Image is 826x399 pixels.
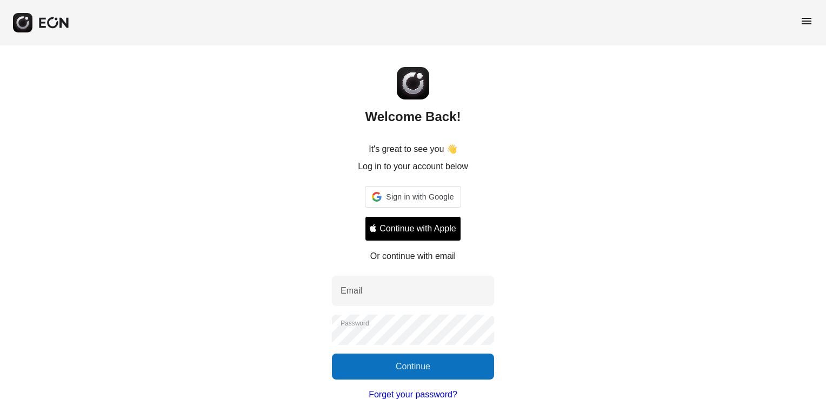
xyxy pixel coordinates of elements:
[386,190,454,203] span: Sign in with Google
[358,160,468,173] p: Log in to your account below
[341,319,369,328] label: Password
[370,250,456,263] p: Or continue with email
[341,284,362,297] label: Email
[332,354,494,380] button: Continue
[365,216,461,241] button: Signin with apple ID
[365,108,461,125] h2: Welcome Back!
[365,186,461,208] div: Sign in with Google
[369,143,457,156] p: It's great to see you 👋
